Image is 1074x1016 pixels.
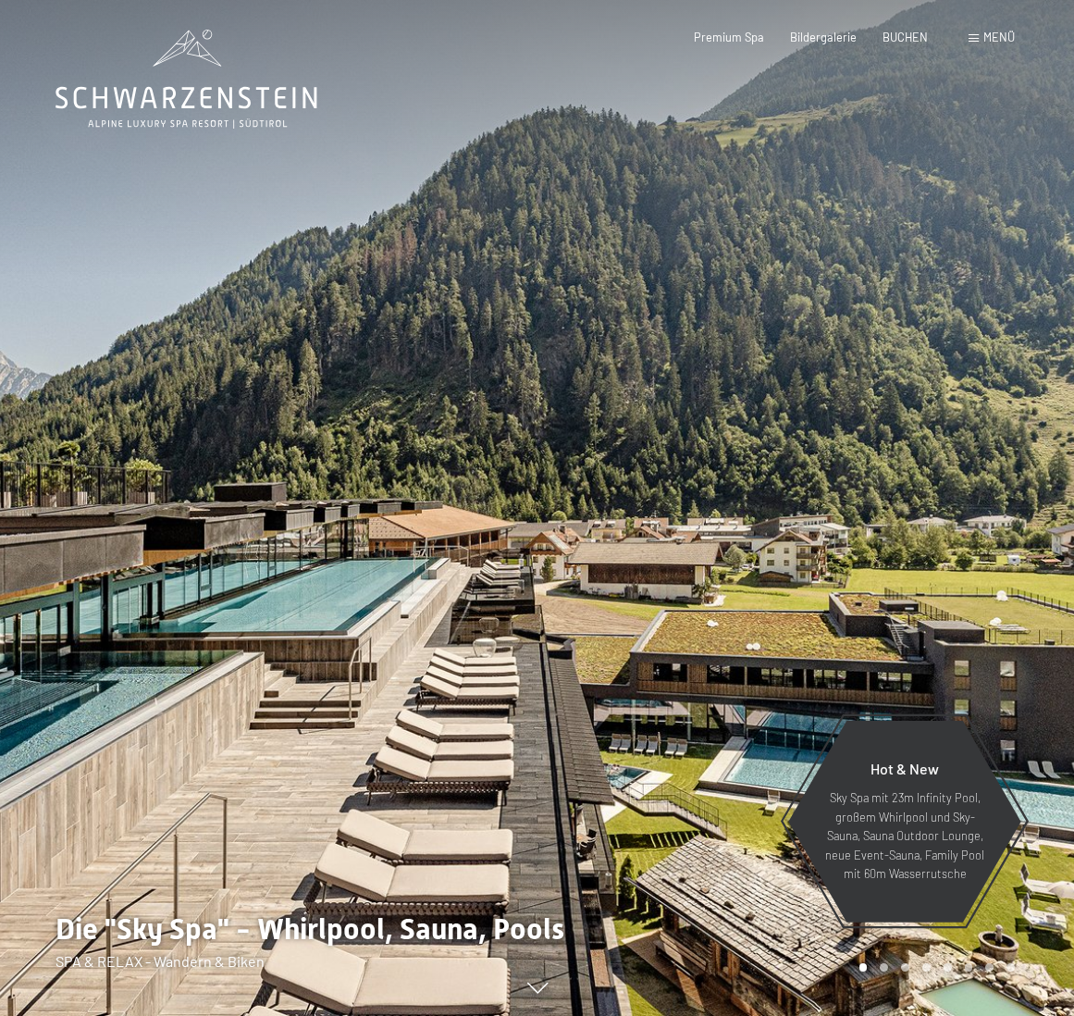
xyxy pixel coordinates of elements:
[859,963,868,972] div: Carousel Page 1 (Current Slide)
[983,30,1015,44] span: Menü
[870,760,939,777] span: Hot & New
[790,30,857,44] a: Bildergalerie
[694,30,764,44] a: Premium Spa
[1006,963,1015,972] div: Carousel Page 8
[880,963,888,972] div: Carousel Page 2
[824,788,985,883] p: Sky Spa mit 23m Infinity Pool, großem Whirlpool und Sky-Sauna, Sauna Outdoor Lounge, neue Event-S...
[922,963,931,972] div: Carousel Page 4
[787,720,1022,923] a: Hot & New Sky Spa mit 23m Infinity Pool, großem Whirlpool und Sky-Sauna, Sauna Outdoor Lounge, ne...
[853,963,1015,972] div: Carousel Pagination
[944,963,952,972] div: Carousel Page 5
[901,963,909,972] div: Carousel Page 3
[883,30,928,44] a: BUCHEN
[985,963,994,972] div: Carousel Page 7
[965,963,973,972] div: Carousel Page 6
